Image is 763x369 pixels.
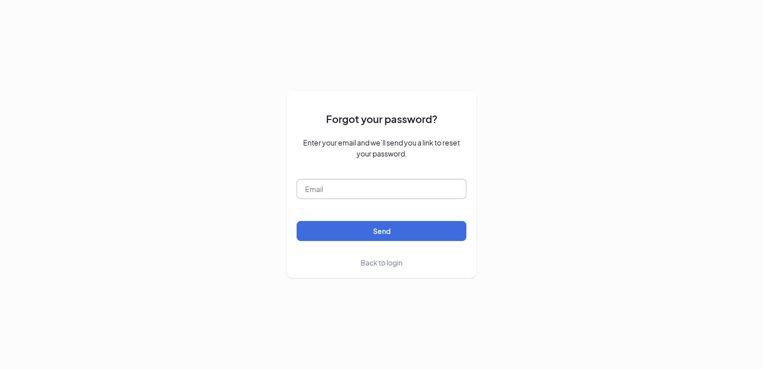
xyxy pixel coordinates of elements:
input: Email [297,179,466,199]
span: Forgot your password? [326,111,437,126]
span: Enter your email and we’ll send you a link to reset your password. [297,137,466,159]
a: Back to login [361,257,402,268]
span: Back to login [361,258,402,267]
button: Send [297,221,466,241]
